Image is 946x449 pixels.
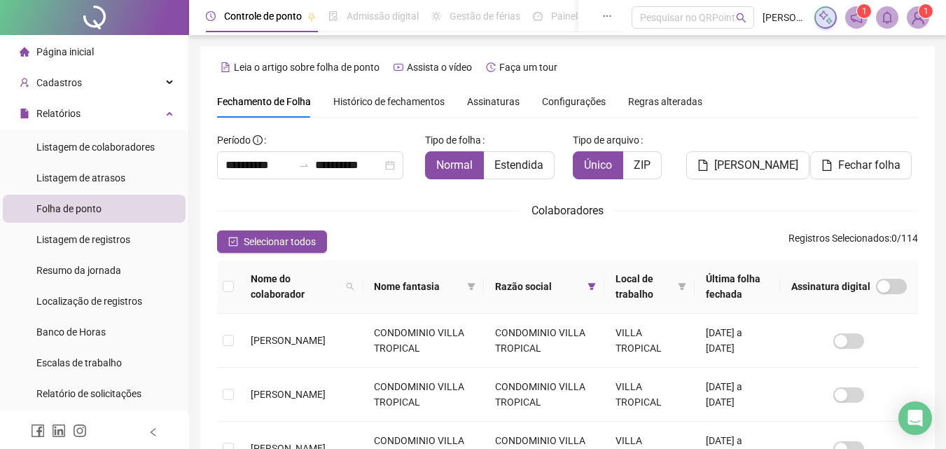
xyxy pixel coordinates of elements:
span: Nome do colaborador [251,271,340,302]
span: file-text [221,62,230,72]
span: home [20,47,29,57]
span: Tipo de folha [425,132,481,148]
span: Controle de ponto [224,11,302,22]
span: [PERSON_NAME] [763,10,806,25]
span: : 0 / 114 [788,230,918,253]
span: Gestão de férias [450,11,520,22]
span: Resumo da jornada [36,265,121,276]
span: Cadastros [36,77,82,88]
button: [PERSON_NAME] [686,151,809,179]
span: check-square [228,237,238,247]
span: [PERSON_NAME] [714,157,798,174]
td: [DATE] a [DATE] [695,314,780,368]
td: CONDOMINIO VILLA TROPICAL [363,314,483,368]
span: file [821,160,833,171]
span: bell [881,11,893,24]
span: Selecionar todos [244,234,316,249]
span: Relatório de solicitações [36,388,141,399]
span: Colaboradores [531,204,604,217]
span: Página inicial [36,46,94,57]
span: Fechamento de Folha [217,96,311,107]
span: dashboard [533,11,543,21]
span: filter [678,282,686,291]
span: history [486,62,496,72]
span: 1 [862,6,867,16]
span: Listagem de atrasos [36,172,125,184]
span: Período [217,134,251,146]
span: file-done [328,11,338,21]
span: Regras alteradas [628,97,702,106]
span: Registros Selecionados [788,233,889,244]
span: Local de trabalho [615,271,672,302]
span: clock-circle [206,11,216,21]
span: filter [587,282,596,291]
span: filter [467,282,475,291]
span: Estendida [494,158,543,172]
span: Razão social [495,279,582,294]
td: CONDOMINIO VILLA TROPICAL [484,314,604,368]
button: Selecionar todos [217,230,327,253]
td: CONDOMINIO VILLA TROPICAL [363,368,483,422]
span: Banco de Horas [36,326,106,338]
span: to [298,160,309,171]
span: Nome fantasia [374,279,461,294]
span: user-add [20,78,29,88]
span: Tipo de arquivo [573,132,639,148]
span: Assinaturas [467,97,520,106]
span: Localização de registros [36,296,142,307]
span: notification [850,11,863,24]
span: Painel do DP [551,11,606,22]
span: Configurações [542,97,606,106]
span: Assinatura digital [791,279,870,294]
span: Listagem de colaboradores [36,141,155,153]
span: search [346,282,354,291]
span: Listagem de registros [36,234,130,245]
span: search [736,13,746,23]
span: youtube [394,62,403,72]
span: Faça um tour [499,62,557,73]
div: Open Intercom Messenger [898,401,932,435]
span: swap-right [298,160,309,171]
span: filter [585,276,599,297]
span: Admissão digital [347,11,419,22]
span: Relatórios [36,108,81,119]
span: filter [464,276,478,297]
span: instagram [73,424,87,438]
span: info-circle [253,135,263,145]
sup: 1 [857,4,871,18]
span: Normal [436,158,473,172]
td: CONDOMINIO VILLA TROPICAL [484,368,604,422]
span: Escalas de trabalho [36,357,122,368]
span: ellipsis [602,11,612,21]
td: VILLA TROPICAL [604,314,695,368]
td: VILLA TROPICAL [604,368,695,422]
span: sun [431,11,441,21]
img: sparkle-icon.fc2bf0ac1784a2077858766a79e2daf3.svg [818,10,833,25]
button: Fechar folha [810,151,912,179]
span: file [20,109,29,118]
span: [PERSON_NAME] [251,335,326,346]
span: 1 [924,6,928,16]
span: linkedin [52,424,66,438]
span: Folha de ponto [36,203,102,214]
span: file [697,160,709,171]
img: 59777 [907,7,928,28]
sup: Atualize o seu contato no menu Meus Dados [919,4,933,18]
span: search [343,268,357,305]
span: facebook [31,424,45,438]
span: Leia o artigo sobre folha de ponto [234,62,380,73]
span: Único [584,158,612,172]
span: [PERSON_NAME] [251,389,326,400]
span: pushpin [307,13,316,21]
span: Assista o vídeo [407,62,472,73]
span: Fechar folha [838,157,900,174]
td: [DATE] a [DATE] [695,368,780,422]
span: filter [675,268,689,305]
span: ZIP [634,158,651,172]
span: Histórico de fechamentos [333,96,445,107]
th: Última folha fechada [695,260,780,314]
span: left [148,427,158,437]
